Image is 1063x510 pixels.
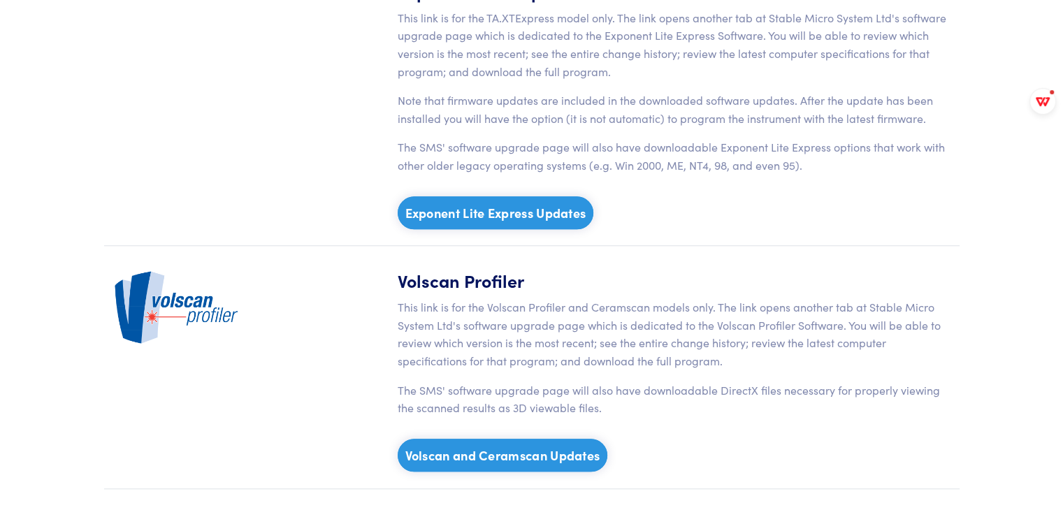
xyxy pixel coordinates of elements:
a: Volscan and Ceramscan Updates [398,439,608,472]
img: volscan-software.png [113,268,238,347]
h5: Volscan Profiler [398,268,951,293]
a: Exponent Lite Express Updates [398,196,594,229]
p: This link is for the TA.XTExpress model only. The link opens another tab at Stable Micro System L... [398,9,951,80]
p: Note that firmware updates are included in the downloaded software updates. After the update has ... [398,92,951,127]
p: This link is for the Volscan Profiler and Ceramscan models only. The link opens another tab at St... [398,298,951,370]
p: The SMS' software upgrade page will also have downloadable DirectX files necessary for properly v... [398,381,951,417]
p: The SMS' software upgrade page will also have downloadable Exponent Lite Express options that wor... [398,138,951,174]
